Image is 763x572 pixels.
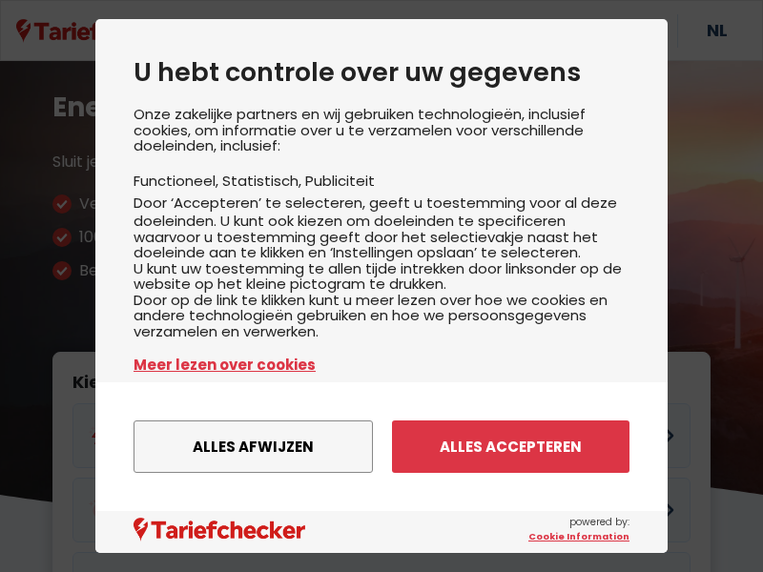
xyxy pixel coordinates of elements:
h2: U hebt controle over uw gegevens [134,57,629,88]
a: Cookie Information [528,530,629,543]
div: Onze zakelijke partners en wij gebruiken technologieën, inclusief cookies, om informatie over u t... [134,107,629,429]
li: Functioneel [134,171,222,191]
li: Statistisch [222,171,305,191]
button: Alles afwijzen [134,420,373,473]
button: Alles accepteren [392,420,629,473]
img: logo [134,518,305,541]
span: powered by: [528,515,629,543]
li: Publiciteit [305,171,375,191]
div: menu [95,382,668,511]
a: Meer lezen over cookies [134,354,629,376]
